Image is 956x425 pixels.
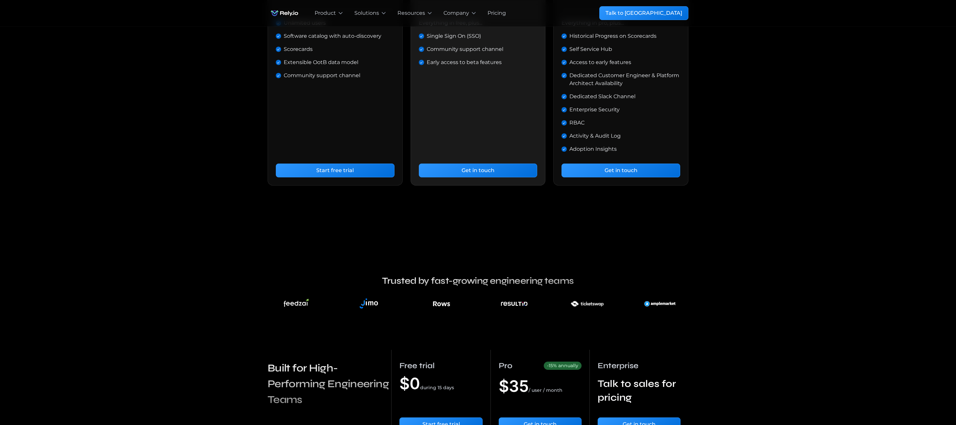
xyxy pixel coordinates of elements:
div: Talk to [GEOGRAPHIC_DATA] [606,9,682,17]
div: RBAC [569,119,585,127]
img: Rely.io logo [268,7,301,20]
div: Single Sign On (SSO) [427,32,481,40]
div: Community support channel [284,72,360,79]
div: Get in touch [462,167,494,174]
img: An illustration of an explorer using binoculars [562,295,612,313]
div: Community support channel [427,45,503,53]
div: Product [315,9,336,17]
div: Dedicated Customer Engineer & Platform Architect Availability [569,72,680,87]
img: An illustration of an explorer using binoculars [644,295,675,313]
img: An illustration of an explorer using binoculars [284,299,309,309]
a: Get in touch [562,164,680,177]
div: Solutions [354,9,379,17]
h3: Built for High-Performing Engineering Teams [268,360,391,408]
h2: Pro [499,360,513,371]
div: Get in touch [605,167,637,174]
div: Access to early features [569,58,631,66]
div: Early access to beta features [427,58,502,66]
div: Company [443,9,469,17]
a: Start free trial [276,164,394,177]
div: Adoption Insights [569,145,617,153]
div: Resources [397,9,425,17]
h2: Free trial [399,360,482,371]
div: Self Service Hub [569,45,612,53]
a: Pricing [488,9,506,17]
div: -15% annually [547,362,578,369]
div: Extensible OotB data model [284,58,358,66]
img: An illustration of an explorer using binoculars [356,295,382,313]
div: Dedicated Slack Channel [569,93,635,101]
div: Software catalog with auto-discovery [284,32,381,40]
img: An illustration of an explorer using binoculars [500,295,528,313]
div: Activity & Audit Log [569,132,621,140]
img: An illustration of an explorer using binoculars [432,295,451,313]
a: Talk to [GEOGRAPHIC_DATA] [599,6,688,20]
span: during 15 days [420,385,454,391]
h4: Trusted by fast-growing engineering teams [333,275,623,287]
span: / user / month [529,387,562,393]
div: $0 [399,374,482,393]
div: Historical Progress on Scorecards [569,32,657,40]
iframe: Chatbot [913,382,947,416]
div: Enterprise Security [569,106,620,114]
div: Scorecards [284,45,313,53]
h2: Enterprise [598,360,681,371]
a: home [268,7,301,20]
div: $35 [499,377,582,396]
div: Talk to sales for pricing [598,377,681,404]
a: Get in touch [419,164,538,177]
